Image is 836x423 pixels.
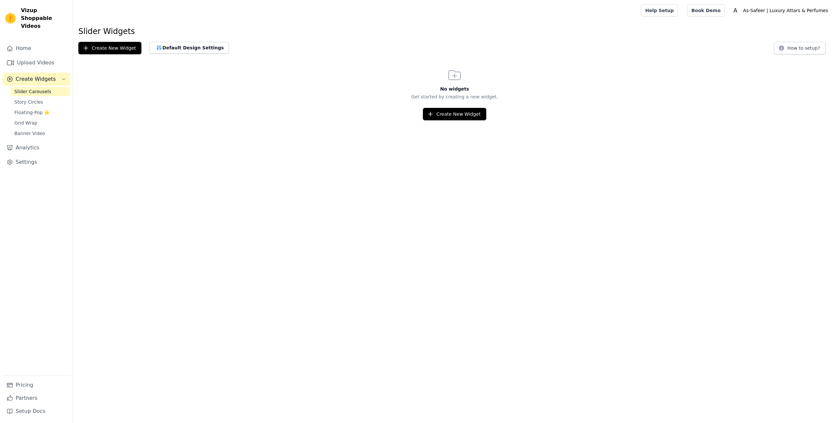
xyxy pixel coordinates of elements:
[3,156,70,169] a: Settings
[5,13,16,24] img: Vizup
[73,93,836,100] p: Get started by creating a new widget.
[73,86,836,92] h3: No widgets
[3,405,70,418] a: Setup Docs
[774,42,826,54] button: How to setup?
[21,7,68,30] span: Vizup Shoppable Videos
[10,97,70,107] a: Story Circles
[3,379,70,392] a: Pricing
[741,5,831,16] p: As-Safeer | Luxury Attars & Perfumes
[423,108,486,120] button: Create New Widget
[149,42,229,54] button: Default Design Settings
[14,120,37,126] span: Grid Wrap
[78,42,141,54] button: Create New Widget
[10,108,70,117] a: Floating-Pop ⭐
[3,141,70,154] a: Analytics
[78,26,831,37] h1: Slider Widgets
[10,87,70,96] a: Slider Carousels
[687,4,725,17] a: Book Demo
[10,129,70,138] a: Banner Video
[3,392,70,405] a: Partners
[14,99,43,105] span: Story Circles
[3,42,70,55] a: Home
[14,88,51,95] span: Slider Carousels
[774,46,826,53] a: How to setup?
[733,7,737,14] text: A
[10,118,70,127] a: Grid Wrap
[730,5,831,16] button: A As-Safeer | Luxury Attars & Perfumes
[3,56,70,69] a: Upload Videos
[641,4,678,17] a: Help Setup
[16,75,56,83] span: Create Widgets
[14,109,50,116] span: Floating-Pop ⭐
[14,130,45,137] span: Banner Video
[3,73,70,86] button: Create Widgets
